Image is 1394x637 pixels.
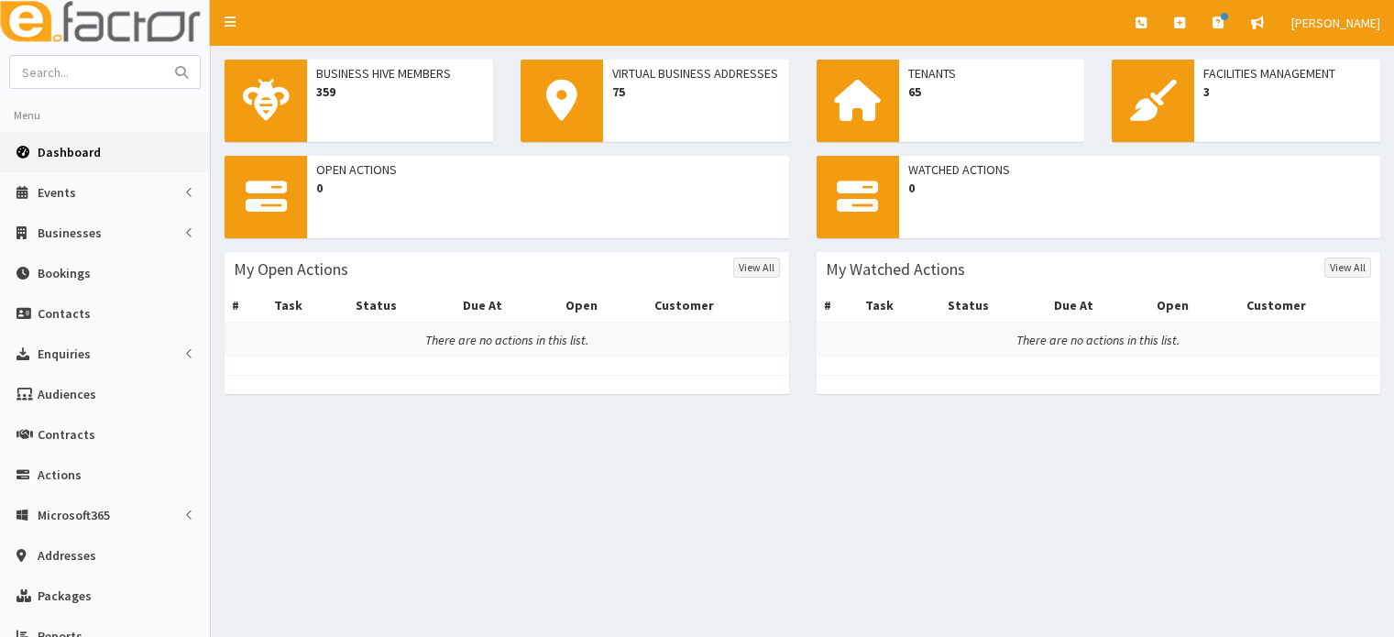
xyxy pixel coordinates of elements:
th: Customer [647,289,788,323]
span: Audiences [38,386,96,402]
span: Contacts [38,305,91,322]
th: Due At [1047,289,1149,323]
th: Task [267,289,349,323]
input: Search... [10,56,164,88]
span: Contracts [38,426,95,443]
i: There are no actions in this list. [1016,332,1180,348]
span: Dashboard [38,144,101,160]
span: Facilities Management [1203,64,1371,82]
span: Bookings [38,265,91,281]
th: # [817,289,859,323]
span: Virtual Business Addresses [612,64,780,82]
th: Task [858,289,940,323]
span: 65 [908,82,1076,101]
span: Events [38,184,76,201]
th: # [225,289,267,323]
span: [PERSON_NAME] [1291,15,1380,31]
span: 3 [1203,82,1371,101]
th: Open [1149,289,1238,323]
th: Due At [456,289,558,323]
th: Status [940,289,1047,323]
th: Status [348,289,455,323]
a: View All [733,258,780,278]
span: 359 [316,82,484,101]
span: Watched Actions [908,160,1372,179]
th: Open [558,289,647,323]
span: Addresses [38,547,96,564]
span: 0 [316,179,780,197]
span: 75 [612,82,780,101]
span: Actions [38,467,82,483]
span: Packages [38,588,92,604]
span: Businesses [38,225,102,241]
span: Microsoft365 [38,507,110,523]
span: Business Hive Members [316,64,484,82]
span: Open Actions [316,160,780,179]
span: Tenants [908,64,1076,82]
h3: My Open Actions [234,261,348,278]
th: Customer [1239,289,1380,323]
h3: My Watched Actions [826,261,965,278]
i: There are no actions in this list. [425,332,588,348]
span: Enquiries [38,346,91,362]
a: View All [1324,258,1371,278]
span: 0 [908,179,1372,197]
